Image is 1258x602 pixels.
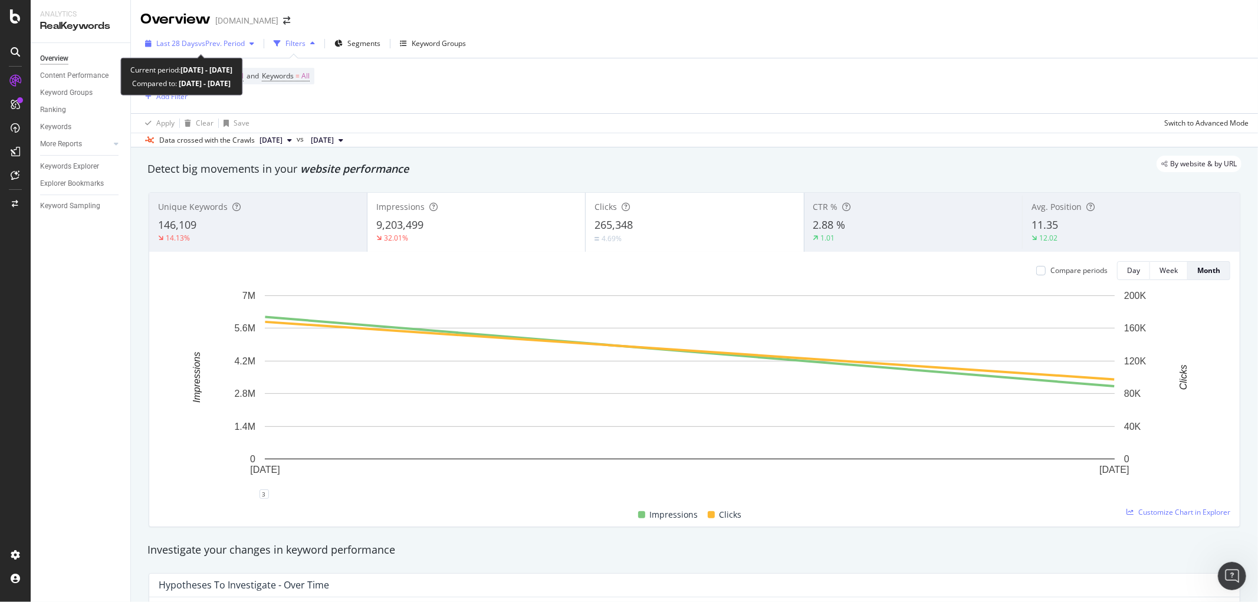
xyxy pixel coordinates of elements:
[40,19,121,33] div: RealKeywords
[40,200,100,212] div: Keyword Sampling
[1124,291,1147,301] text: 200K
[156,92,188,102] div: Add Filter
[1124,454,1129,464] text: 0
[234,422,255,432] text: 1.4M
[130,63,232,77] div: Current period:
[1124,422,1141,432] text: 40K
[1164,119,1249,129] div: Switch to Advanced Mode
[132,77,231,90] div: Compared to:
[1050,265,1108,275] div: Compare periods
[40,52,122,65] a: Overview
[40,121,122,133] a: Keywords
[247,71,259,81] span: and
[1160,265,1178,275] div: Week
[159,579,329,591] div: Hypotheses to Investigate - Over Time
[180,114,214,133] button: Clear
[301,68,310,84] span: All
[40,177,104,190] div: Explorer Bookmarks
[40,138,110,150] a: More Reports
[40,70,109,82] div: Content Performance
[285,39,306,49] div: Filters
[376,218,423,232] span: 9,203,499
[158,218,196,232] span: 146,109
[166,233,190,243] div: 14.13%
[1032,201,1082,212] span: Avg. Position
[140,114,175,133] button: Apply
[269,34,320,53] button: Filters
[1127,265,1140,275] div: Day
[1124,356,1147,366] text: 120K
[821,233,835,243] div: 1.01
[347,39,380,49] span: Segments
[234,356,255,366] text: 4.2M
[159,290,1221,494] svg: A chart.
[234,389,255,399] text: 2.8M
[255,133,297,147] button: [DATE]
[1039,233,1057,243] div: 12.02
[40,52,68,65] div: Overview
[650,508,698,522] span: Impressions
[1138,507,1230,517] span: Customize Chart in Explorer
[330,34,385,53] button: Segments
[1117,261,1150,280] button: Day
[40,104,122,116] a: Ranking
[1178,365,1188,390] text: Clicks
[311,135,334,146] span: 2025 Sep. 8th
[234,323,255,333] text: 5.6M
[40,160,122,173] a: Keywords Explorer
[1157,156,1241,172] div: legacy label
[242,291,255,301] text: 7M
[177,78,231,88] b: [DATE] - [DATE]
[594,237,599,241] img: Equal
[1160,114,1249,133] button: Switch to Advanced Mode
[140,34,259,53] button: Last 28 DaysvsPrev. Period
[412,39,466,49] div: Keyword Groups
[594,218,633,232] span: 265,348
[234,119,249,129] div: Save
[40,200,122,212] a: Keyword Sampling
[1032,218,1058,232] span: 11.35
[384,233,408,243] div: 32.01%
[40,160,99,173] div: Keywords Explorer
[40,104,66,116] div: Ranking
[306,133,348,147] button: [DATE]
[1218,562,1246,590] iframe: Intercom live chat
[40,87,93,99] div: Keyword Groups
[260,489,269,499] div: 3
[1188,261,1230,280] button: Month
[813,218,846,232] span: 2.88 %
[262,71,294,81] span: Keywords
[180,65,232,75] b: [DATE] - [DATE]
[219,114,249,133] button: Save
[40,138,82,150] div: More Reports
[198,39,245,49] span: vs Prev. Period
[147,542,1241,558] div: Investigate your changes in keyword performance
[40,9,121,19] div: Analytics
[1124,389,1141,399] text: 80K
[40,87,122,99] a: Keyword Groups
[1099,465,1129,475] text: [DATE]
[602,233,622,244] div: 4.69%
[40,121,71,133] div: Keywords
[395,34,471,53] button: Keyword Groups
[140,90,188,104] button: Add Filter
[1126,507,1230,517] a: Customize Chart in Explorer
[720,508,742,522] span: Clicks
[156,119,175,129] div: Apply
[140,9,211,29] div: Overview
[1197,265,1220,275] div: Month
[376,201,425,212] span: Impressions
[260,135,283,146] span: 2025 Oct. 6th
[297,134,306,144] span: vs
[594,201,617,212] span: Clicks
[158,201,228,212] span: Unique Keywords
[196,119,214,129] div: Clear
[40,177,122,190] a: Explorer Bookmarks
[1150,261,1188,280] button: Week
[250,454,255,464] text: 0
[250,465,280,475] text: [DATE]
[283,17,290,25] div: arrow-right-arrow-left
[1170,160,1237,167] span: By website & by URL
[156,39,198,49] span: Last 28 Days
